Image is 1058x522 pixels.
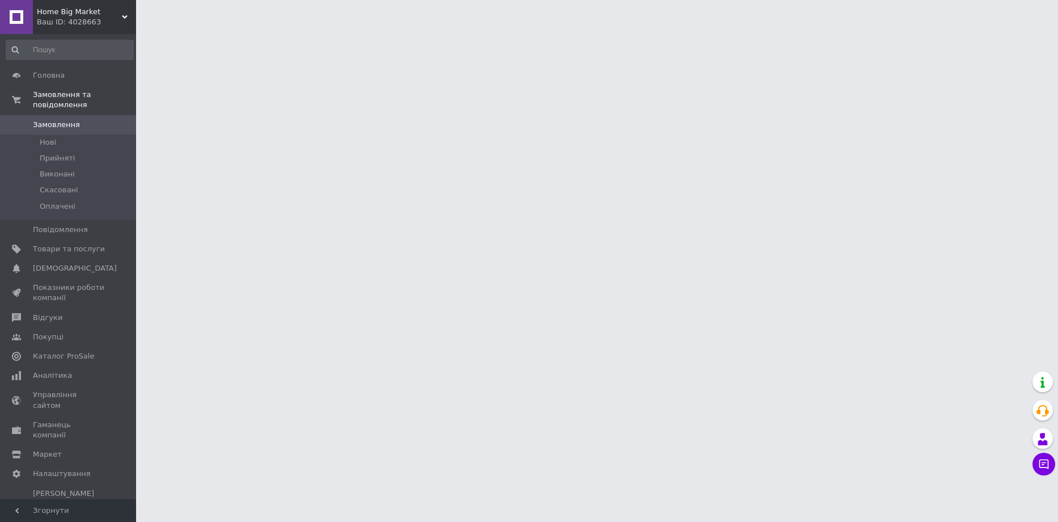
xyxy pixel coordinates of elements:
span: [DEMOGRAPHIC_DATA] [33,263,117,273]
span: Замовлення та повідомлення [33,90,136,110]
span: Нові [40,137,56,148]
button: Чат з покупцем [1032,453,1055,475]
span: Відгуки [33,313,62,323]
span: Повідомлення [33,225,88,235]
div: Ваш ID: 4028663 [37,17,136,27]
span: [PERSON_NAME] та рахунки [33,489,105,520]
input: Пошук [6,40,134,60]
span: Home Big Market [37,7,122,17]
span: Аналітика [33,371,72,381]
span: Головна [33,70,65,81]
span: Товари та послуги [33,244,105,254]
span: Оплачені [40,201,75,212]
span: Каталог ProSale [33,351,94,361]
span: Покупці [33,332,64,342]
span: Замовлення [33,120,80,130]
span: Виконані [40,169,75,179]
span: Управління сайтом [33,390,105,410]
span: Скасовані [40,185,78,195]
span: Налаштування [33,469,91,479]
span: Маркет [33,449,62,460]
span: Прийняті [40,153,75,163]
span: Показники роботи компанії [33,283,105,303]
span: Гаманець компанії [33,420,105,440]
